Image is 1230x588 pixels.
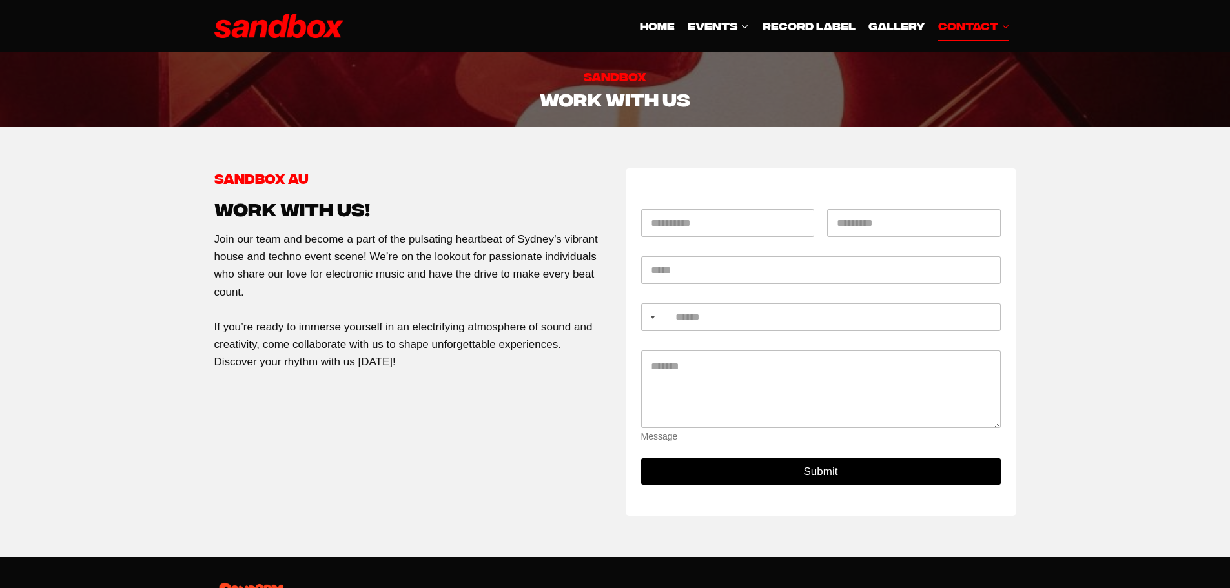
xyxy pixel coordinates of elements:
[641,303,1001,331] input: Mobile
[214,85,1016,112] h2: Work With Us
[688,17,749,34] span: EVENTS
[932,10,1016,41] a: CONTACT
[633,10,681,41] a: HOME
[214,14,343,39] img: Sandbox
[938,17,1009,34] span: CONTACT
[641,458,1001,485] button: Submit
[214,194,605,221] h2: Work with us!
[214,168,605,188] h5: Sandbox AU
[641,303,659,331] button: Selected country
[641,431,1001,442] div: Message
[633,10,1016,41] nav: Primary Navigation
[214,230,605,371] p: Join our team and become a part of the pulsating heartbeat of Sydney’s vibrant house and techno e...
[214,67,1016,85] h6: Sandbox
[755,10,861,41] a: Record Label
[862,10,932,41] a: GALLERY
[681,10,755,41] a: EVENTS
